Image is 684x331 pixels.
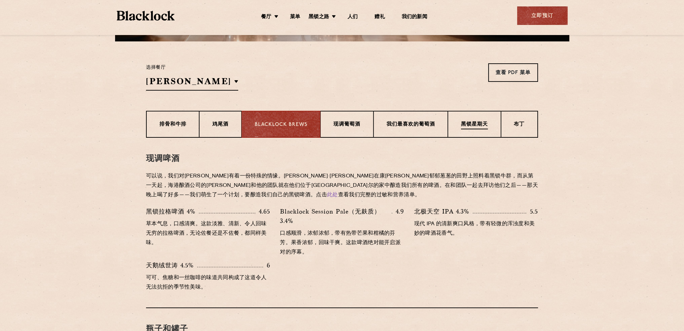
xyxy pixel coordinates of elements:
[280,231,401,255] font: 口感顺滑，浓郁浓郁，带有热带芒果和柑橘的芬芳。果香浓郁，回味干爽。这款啤酒绝对能开启派对的序幕。
[414,208,469,214] font: 北极天空 IPA 4.3%
[280,208,381,224] font: Blacklock Session Pale（无麸质）3.4%
[290,14,300,20] font: 菜单
[348,14,358,20] font: 人们
[146,222,267,245] font: 草本气息，口感清爽。这款淡雅、清新、令人回味无穷的拉格啤酒，无论佐餐还是不佐餐，都同样美味。
[488,63,538,82] a: 查看 PDF 菜单
[146,208,195,214] font: 黑锁拉格啤酒 4%
[402,14,427,20] font: 我们的新闻
[531,13,553,19] font: 立即预订
[386,122,435,127] font: 我们最喜欢的葡萄酒
[146,262,194,268] font: 天鹅绒世涛 4.5%
[117,11,175,21] img: BL_Textured_Logo-footer-cropped.svg
[396,208,404,214] font: 4.9
[261,14,271,21] a: 餐厅
[261,14,271,20] font: 餐厅
[338,193,421,198] font: 查看我们完整的过敏和营养清单。
[159,122,186,127] font: 排骨和牛排
[146,275,267,290] font: 可可、焦糖和一丝咖啡的味道共同构成了这道令人无法抗拒的季节性美味。
[212,122,228,127] font: 鸡尾酒
[146,155,180,163] font: 现调啤酒
[333,122,360,127] font: 现调葡萄酒
[530,208,538,214] font: 5.5
[514,122,525,127] font: 布丁
[327,193,338,198] a: 此处
[146,174,538,198] font: 可以说，我们对[PERSON_NAME]有着一份特殊的情缘。[PERSON_NAME]·[PERSON_NAME]在康[PERSON_NAME]郁郁葱葱的田野上照料着黑锁牛群，而从第一天起，海港...
[259,208,270,214] font: 4.65
[146,77,231,86] font: [PERSON_NAME]
[146,65,166,70] font: 选择餐厅
[309,14,329,21] a: 黑锁之路
[414,222,535,236] font: 现代 IPA 的清新爽口风格，带有轻微的浑浊度和美妙的啤酒花香气。
[290,14,300,21] a: 菜单
[374,14,385,20] font: 赠礼
[348,14,358,21] a: 人们
[496,70,531,75] font: 查看 PDF 菜单
[374,14,385,21] a: 赠礼
[461,122,488,127] font: 黑锁星期天
[255,122,308,127] font: Blacklock Brews
[266,262,270,268] font: 6
[309,14,329,20] font: 黑锁之路
[402,14,427,21] a: 我们的新闻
